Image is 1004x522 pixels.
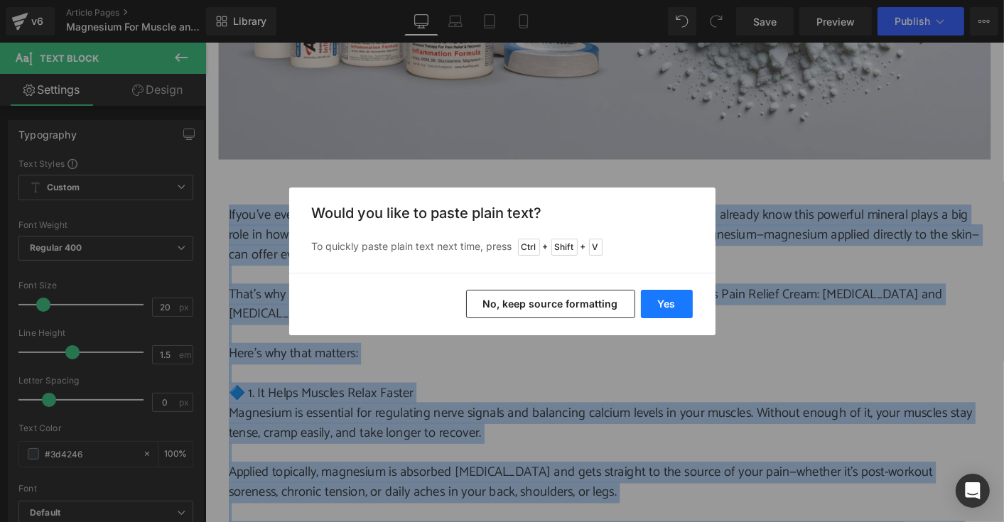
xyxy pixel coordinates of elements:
p: To quickly paste plain text next time, press [312,239,693,256]
p: That’s why we included two highly absorbable forms of magnesium in every jar of AcuPlus Pain Reli... [25,261,835,303]
span: V [589,239,603,256]
p: Ifyou’ve ever taken a magnesium supplement to help with cramps or muscle soreness, you already kn... [25,175,835,239]
h3: Would you like to paste plain text? [312,205,693,222]
p: Here’s why that matters: [25,325,835,346]
span: Shift [551,239,578,256]
p: 🔷 1. It Helps Muscles Relax Faster [25,367,835,388]
div: Open Intercom Messenger [956,474,990,508]
p: Applied topically, magnesium is absorbed [MEDICAL_DATA] and gets straight to the source of your p... [25,452,835,495]
span: + [581,240,586,254]
span: + [543,240,549,254]
span: Ctrl [518,239,540,256]
button: No, keep source formatting [466,290,635,318]
p: Magnesium is essential for regulating nerve signals and balancing calcium levels in your muscles.... [25,388,835,431]
button: Yes [641,290,693,318]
